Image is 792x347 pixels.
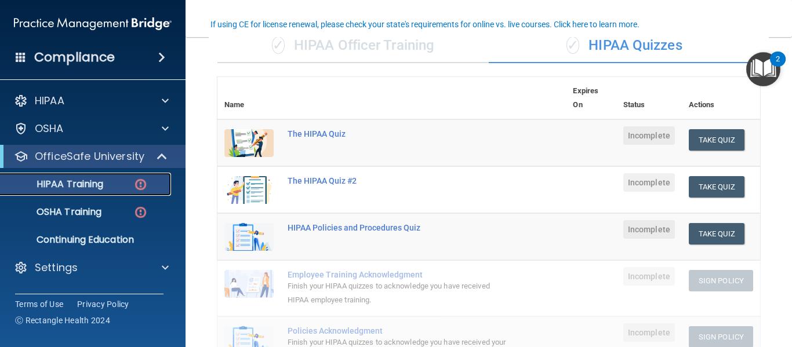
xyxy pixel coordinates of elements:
th: Expires On [566,77,616,119]
span: Incomplete [623,267,675,286]
div: HIPAA Policies and Procedures Quiz [288,223,508,232]
span: Incomplete [623,173,675,192]
p: HIPAA Training [8,178,103,190]
span: Incomplete [623,323,675,342]
div: HIPAA Officer Training [217,28,489,63]
p: OSHA Training [8,206,101,218]
div: The HIPAA Quiz #2 [288,176,508,185]
a: OfficeSafe University [14,149,168,163]
a: Settings [14,261,169,275]
a: HIPAA [14,94,169,108]
img: PMB logo [14,12,172,35]
th: Actions [682,77,760,119]
span: ✓ [566,36,579,54]
img: danger-circle.6113f641.png [133,205,148,220]
button: Sign Policy [689,270,753,291]
button: Take Quiz [689,223,744,244]
div: If using CE for license renewal, please check your state's requirements for online vs. live cours... [210,20,640,28]
button: Open Resource Center, 2 new notifications [746,52,780,86]
p: Settings [35,261,78,275]
a: OSHA [14,122,169,136]
div: 2 [776,59,780,74]
p: OfficeSafe University [35,149,144,163]
div: Policies Acknowledgment [288,326,508,335]
button: If using CE for license renewal, please check your state's requirements for online vs. live cours... [209,19,641,30]
a: Privacy Policy [77,298,129,310]
p: OSHA [35,122,64,136]
img: danger-circle.6113f641.png [133,177,148,192]
span: Incomplete [623,220,675,239]
button: Take Quiz [689,176,744,198]
th: Status [616,77,682,119]
h4: Compliance [34,49,115,65]
p: HIPAA [35,94,64,108]
div: HIPAA Quizzes [489,28,760,63]
p: Continuing Education [8,234,166,246]
button: Take Quiz [689,129,744,151]
div: The HIPAA Quiz [288,129,508,138]
span: Ⓒ Rectangle Health 2024 [15,315,110,326]
div: Employee Training Acknowledgment [288,270,508,279]
div: Finish your HIPAA quizzes to acknowledge you have received HIPAA employee training. [288,279,508,307]
a: Terms of Use [15,298,63,310]
span: Incomplete [623,126,675,145]
span: ✓ [272,36,285,54]
th: Name [217,77,281,119]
